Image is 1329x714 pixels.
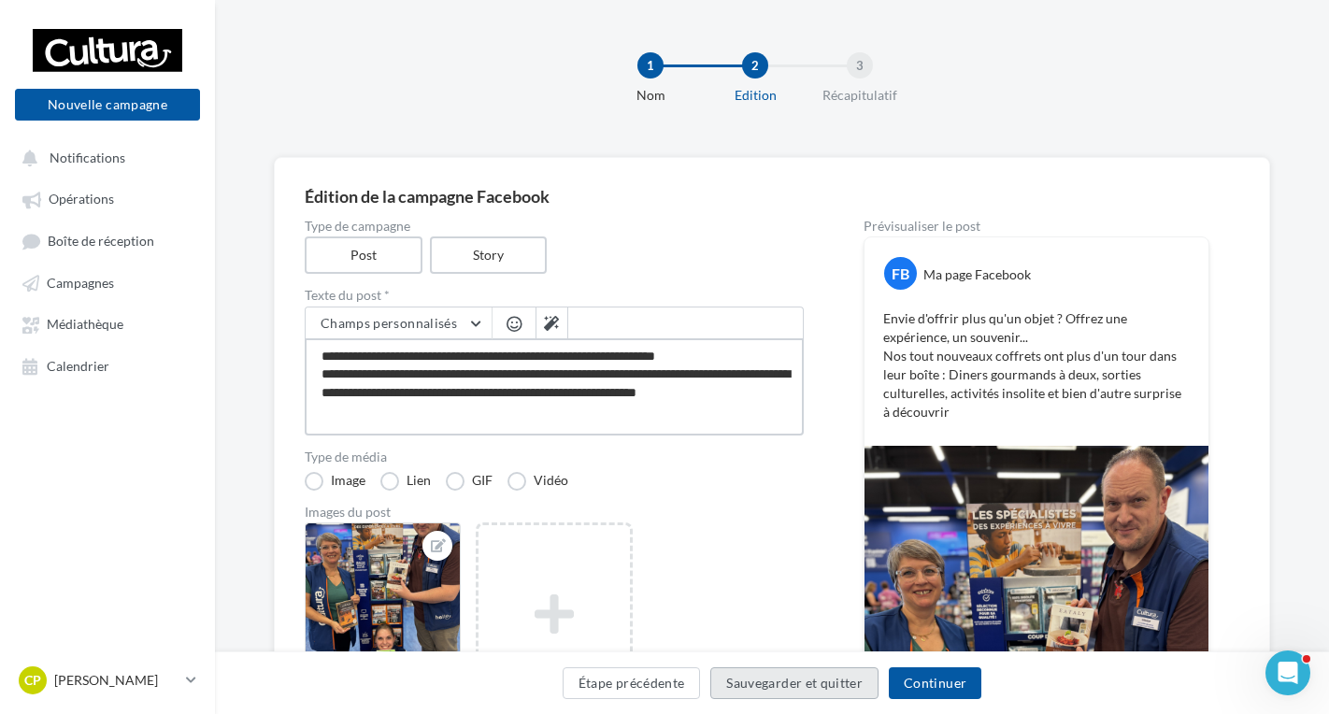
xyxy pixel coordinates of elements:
label: Type de média [305,450,804,464]
div: FB [884,257,917,290]
div: Nom [591,86,710,105]
a: Calendrier [11,349,204,382]
span: Champs personnalisés [321,315,457,331]
div: Edition [695,86,815,105]
label: Story [430,236,548,274]
label: Type de campagne [305,220,804,233]
a: Médiathèque [11,307,204,340]
span: Médiathèque [47,317,123,333]
label: Lien [380,472,431,491]
button: Continuer [889,667,981,699]
p: Envie d'offrir plus qu'un objet ? Offrez une expérience, un souvenir... Nos tout nouveaux coffret... [883,309,1190,421]
div: Édition de la campagne Facebook [305,188,1239,205]
a: Opérations [11,181,204,215]
p: [PERSON_NAME] [54,671,179,690]
span: Campagnes [47,275,114,291]
label: Post [305,236,422,274]
a: Campagnes [11,265,204,299]
label: Texte du post * [305,289,804,302]
button: Sauvegarder et quitter [710,667,879,699]
div: Ma page Facebook [923,265,1031,284]
button: Champs personnalisés [306,307,492,339]
span: Opérations [49,192,114,207]
a: CP [PERSON_NAME] [15,663,200,698]
button: Notifications [11,140,196,174]
button: Nouvelle campagne [15,89,200,121]
span: Calendrier [47,358,109,374]
span: Boîte de réception [48,233,154,249]
div: 1 [637,52,664,79]
label: Image [305,472,365,491]
div: 2 [742,52,768,79]
span: Notifications [50,150,125,165]
span: CP [24,671,41,690]
div: Prévisualiser le post [864,220,1209,233]
div: Récapitulatif [800,86,920,105]
iframe: Intercom live chat [1265,650,1310,695]
button: Étape précédente [563,667,701,699]
div: Images du post [305,506,804,519]
div: 3 [847,52,873,79]
a: Boîte de réception [11,223,204,258]
label: GIF [446,472,493,491]
label: Vidéo [507,472,568,491]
